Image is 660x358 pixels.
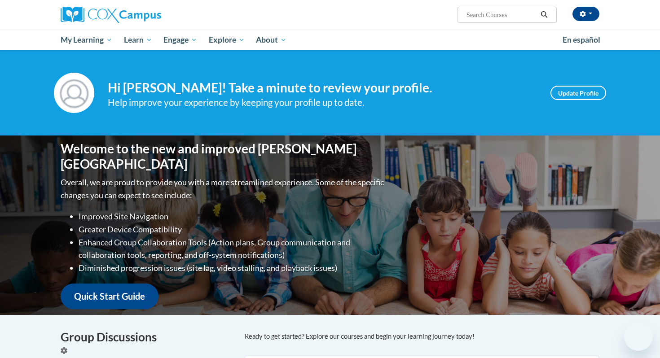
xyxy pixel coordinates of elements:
[563,35,600,44] span: En español
[209,35,245,45] span: Explore
[256,35,286,45] span: About
[79,262,386,275] li: Diminished progression issues (site lag, video stalling, and playback issues)
[118,30,158,50] a: Learn
[466,9,537,20] input: Search Courses
[203,30,251,50] a: Explore
[61,35,112,45] span: My Learning
[158,30,203,50] a: Engage
[572,7,599,21] button: Account Settings
[61,284,158,309] a: Quick Start Guide
[79,210,386,223] li: Improved Site Navigation
[55,30,118,50] a: My Learning
[550,86,606,100] a: Update Profile
[108,95,537,110] div: Help improve your experience by keeping your profile up to date.
[61,328,231,346] h4: Group Discussions
[47,30,613,50] div: Main menu
[61,7,231,23] a: Cox Campus
[54,73,94,113] img: Profile Image
[61,141,386,171] h1: Welcome to the new and improved [PERSON_NAME][GEOGRAPHIC_DATA]
[79,236,386,262] li: Enhanced Group Collaboration Tools (Action plans, Group communication and collaboration tools, re...
[163,35,197,45] span: Engage
[61,7,161,23] img: Cox Campus
[537,9,551,20] button: Search
[124,35,152,45] span: Learn
[108,80,537,96] h4: Hi [PERSON_NAME]! Take a minute to review your profile.
[61,176,386,202] p: Overall, we are proud to provide you with a more streamlined experience. Some of the specific cha...
[557,31,606,49] a: En español
[624,322,653,351] iframe: Button to launch messaging window
[251,30,293,50] a: About
[79,223,386,236] li: Greater Device Compatibility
